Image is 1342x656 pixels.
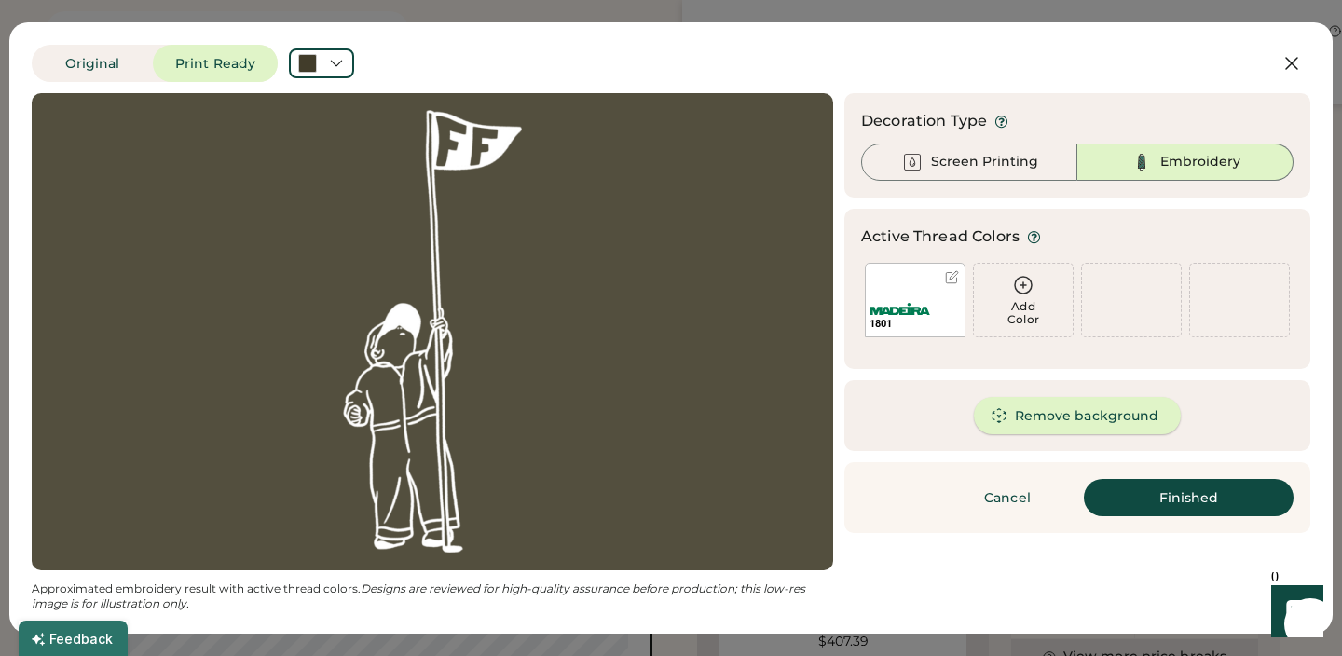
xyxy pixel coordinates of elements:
[1160,153,1240,171] div: Embroidery
[1253,572,1334,652] iframe: Front Chat
[901,151,924,173] img: Ink%20-%20Unselected.svg
[870,317,961,331] div: 1801
[32,581,833,611] div: Approximated embroidery result with active thread colors.
[931,153,1038,171] div: Screen Printing
[1084,479,1294,516] button: Finished
[32,45,153,82] button: Original
[861,110,987,132] div: Decoration Type
[870,303,930,315] img: Madeira%20Logo.svg
[942,479,1073,516] button: Cancel
[974,397,1182,434] button: Remove background
[974,300,1073,326] div: Add Color
[1130,151,1153,173] img: Thread%20Selected.svg
[32,581,808,610] em: Designs are reviewed for high-quality assurance before production; this low-res image is for illu...
[153,45,278,82] button: Print Ready
[861,225,1020,248] div: Active Thread Colors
